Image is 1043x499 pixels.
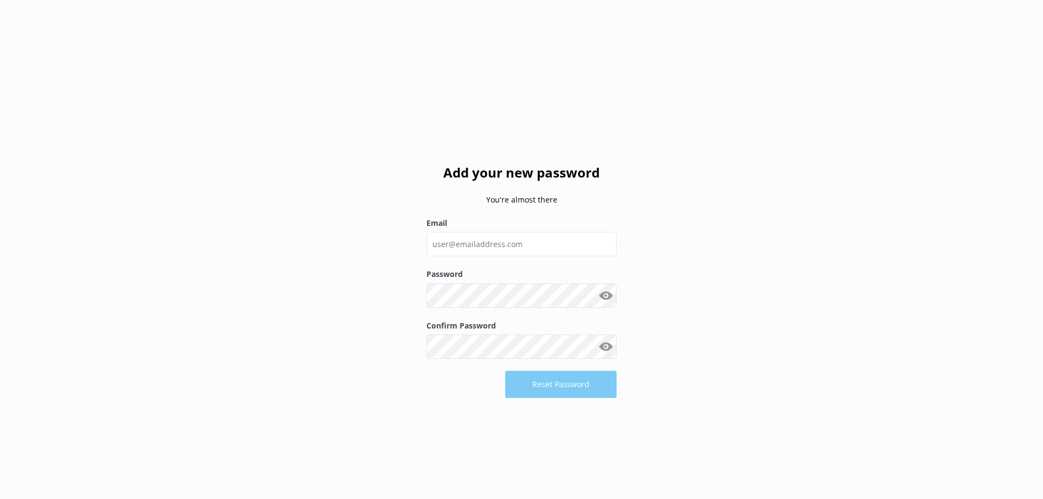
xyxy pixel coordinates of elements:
input: user@emailaddress.com [426,232,617,256]
button: Show password [595,285,617,306]
label: Confirm Password [426,320,617,332]
label: Email [426,217,617,229]
label: Password [426,268,617,280]
h2: Add your new password [426,162,617,183]
button: Show password [595,336,617,358]
p: You're almost there [426,194,617,206]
